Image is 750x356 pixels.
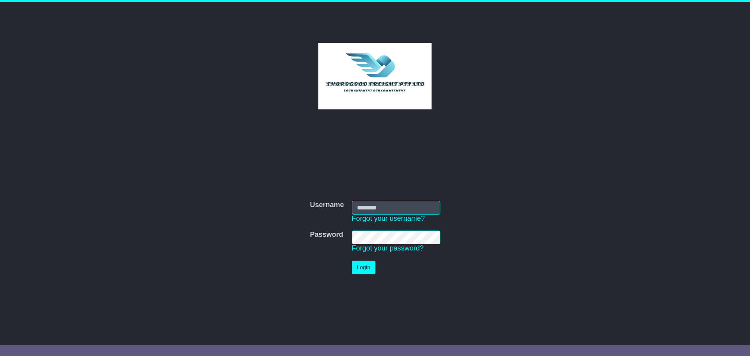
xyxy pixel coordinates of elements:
[352,261,375,274] button: Login
[310,201,344,209] label: Username
[310,231,343,239] label: Password
[318,43,432,109] img: Thorogood Freight Pty Ltd
[352,215,425,222] a: Forgot your username?
[352,244,424,252] a: Forgot your password?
